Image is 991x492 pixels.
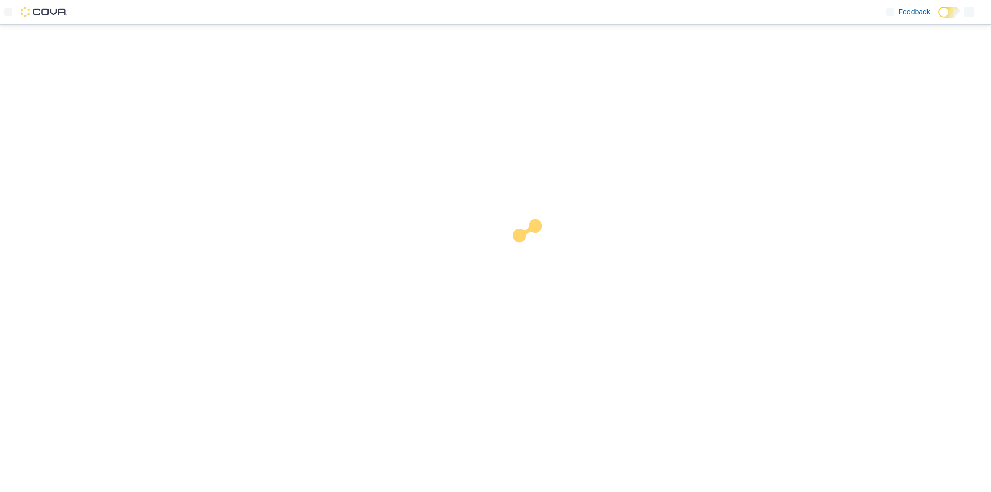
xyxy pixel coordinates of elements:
[938,7,960,18] input: Dark Mode
[495,212,573,289] img: cova-loader
[882,2,934,22] a: Feedback
[21,7,67,17] img: Cova
[899,7,930,17] span: Feedback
